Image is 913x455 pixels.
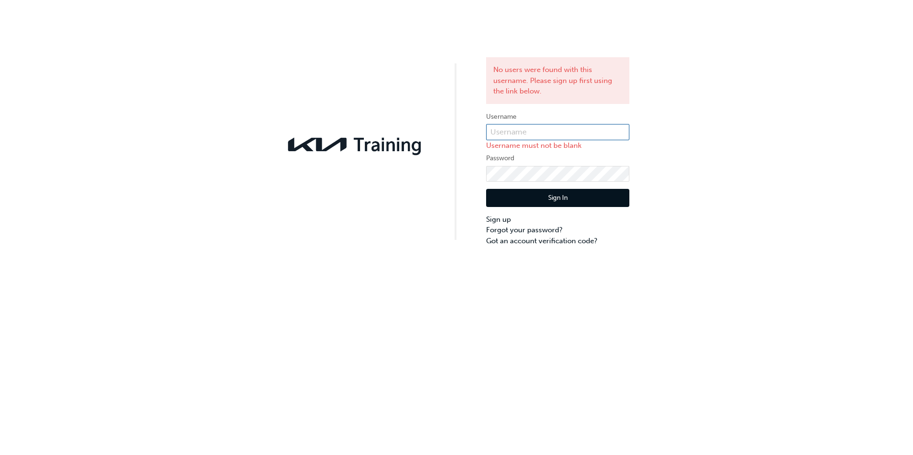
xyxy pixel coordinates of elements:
label: Username [486,111,629,123]
a: Sign up [486,214,629,225]
a: Got an account verification code? [486,236,629,247]
label: Password [486,153,629,164]
img: kia-training [284,132,427,157]
div: No users were found with this username. Please sign up first using the link below. [486,57,629,104]
p: Username must not be blank [486,140,629,151]
a: Forgot your password? [486,225,629,236]
input: Username [486,124,629,140]
button: Sign In [486,189,629,207]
